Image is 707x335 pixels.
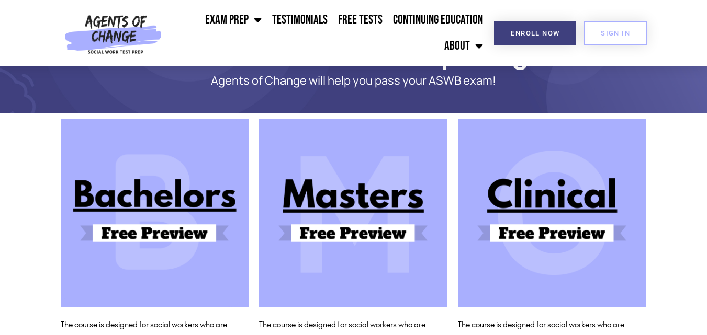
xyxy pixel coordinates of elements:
[200,7,267,33] a: Exam Prep
[333,7,388,33] a: Free Tests
[439,33,488,59] a: About
[97,74,610,87] p: Agents of Change will help you pass your ASWB exam!
[601,30,630,37] span: SIGN IN
[511,30,559,37] span: Enroll Now
[166,7,489,59] nav: Menu
[267,7,333,33] a: Testimonials
[494,21,576,45] a: Enroll Now
[584,21,647,45] a: SIGN IN
[388,7,488,33] a: Continuing Education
